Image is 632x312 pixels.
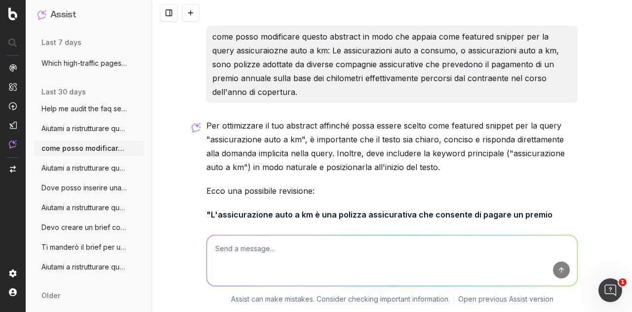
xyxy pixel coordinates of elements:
[34,121,144,136] button: Aiutami a ristrutturare questo articolo
[10,166,16,173] img: Switch project
[192,123,201,133] img: Botify assist logo
[50,8,76,22] h1: Assist
[41,203,128,213] span: Aiutami a ristrutturare questo articolo
[619,278,627,286] span: 1
[41,58,128,68] span: Which high-traffic pages haven’t been up
[206,210,575,261] strong: "L'assicurazione auto a km è una polizza assicurativa che consente di pagare un premio annuale ba...
[34,55,144,71] button: Which high-traffic pages haven’t been up
[41,87,86,97] span: last 30 days
[41,262,128,272] span: Aiutami a ristrutturare questo articolo
[231,294,450,304] p: Assist can make mistakes. Consider checking important information.
[38,10,46,19] img: Assist
[41,223,128,232] span: Devo creare un brief con content outline
[41,163,128,173] span: Aiutami a ristrutturare questo articolo
[34,180,144,196] button: Dove posso inserire una info per rispond
[9,269,17,277] img: Setting
[458,294,553,304] a: Open previous Assist version
[41,183,128,193] span: Dove posso inserire una info per rispond
[8,7,17,20] img: Botify logo
[41,291,60,301] span: older
[34,259,144,275] button: Aiutami a ristrutturare questo articolo
[598,278,622,302] iframe: Intercom live chat
[9,83,17,91] img: Intelligence
[34,220,144,235] button: Devo creare un brief con content outline
[9,102,17,110] img: Activation
[34,101,144,117] button: Help me audit the faq section of assicur
[9,288,17,296] img: My account
[9,121,17,129] img: Studio
[38,8,140,22] button: Assist
[206,119,578,174] p: Per ottimizzare il tuo abstract affinché possa essere scelto come featured snippet per la query "...
[34,200,144,216] button: Aiutami a ristrutturare questo articolo
[34,239,144,255] button: Ti manderò il brief per un nuovo articol
[34,140,144,156] button: come posso modificare questo abstract in
[34,160,144,176] button: Aiutami a ristrutturare questo articolo
[41,242,128,252] span: Ti manderò il brief per un nuovo articol
[9,64,17,72] img: Analytics
[206,184,578,198] p: Ecco una possibile revisione:
[41,124,128,134] span: Aiutami a ristrutturare questo articolo
[212,30,572,99] p: come posso modificare questo abstract in modo che appaia come featured snipper per la query assic...
[9,140,17,148] img: Assist
[41,104,128,114] span: Help me audit the faq section of assicur
[41,38,81,47] span: last 7 days
[41,143,128,153] span: come posso modificare questo abstract in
